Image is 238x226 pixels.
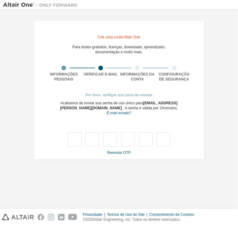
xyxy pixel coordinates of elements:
font: Informações da conta [120,72,155,81]
font: Reenviar OTP [107,150,131,155]
font: minutos. [164,106,178,110]
font: E-mail errado? [107,111,131,115]
img: instagram.svg [48,214,54,220]
img: linkedin.svg [58,214,65,220]
img: altair_logo.svg [2,214,34,220]
img: facebook.svg [38,214,44,220]
font: Por favor, verifique sua caixa de entrada [86,93,152,97]
font: 15 [160,106,164,110]
font: . A senha é válida por [123,106,159,110]
a: Voltar ao formulário de inscrição [107,111,131,115]
img: Altair Um [3,2,81,8]
font: 2025 [86,217,94,222]
font: Privacidade [83,212,102,217]
img: youtube.svg [68,214,77,220]
font: Altair Engineering, Inc. Todos os direitos reservados. [94,217,181,222]
font: Verificar e-mail [84,72,118,76]
font: Termos de Uso do Site [107,212,145,217]
font: Acabamos de enviar sua senha de uso único para [61,101,143,105]
font: [EMAIL_ADDRESS][PERSON_NAME][DOMAIN_NAME] [60,101,178,110]
font: Para testes gratuitos, licenças, downloads, aprendizado, [72,45,165,49]
font: Consentimento de Cookies [149,212,194,217]
font: Informações pessoais [50,72,78,81]
font: documentação e muito mais. [95,50,143,54]
font: Configuração de segurança [159,72,190,81]
font: © [83,217,86,222]
font: Crie uma conta Altair One [98,35,140,39]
